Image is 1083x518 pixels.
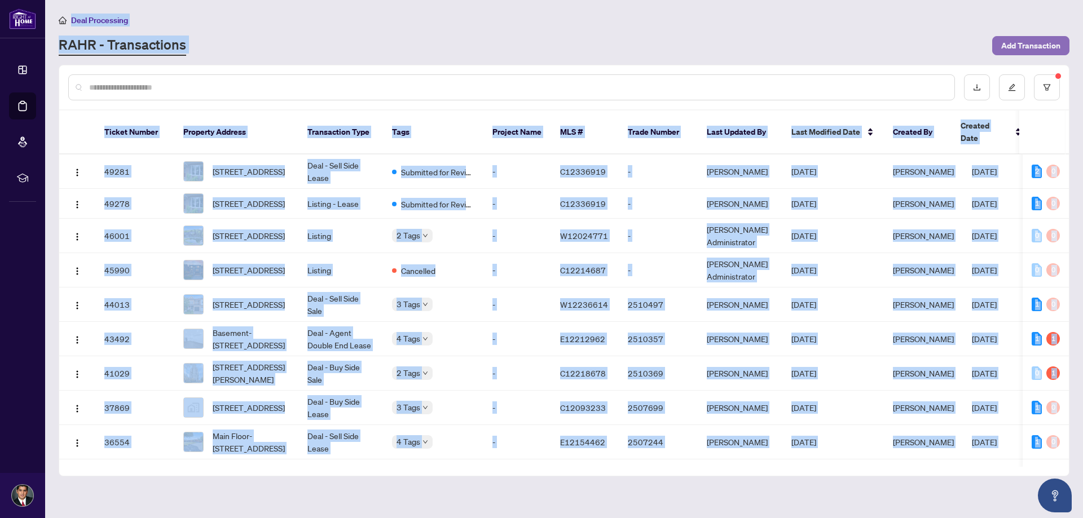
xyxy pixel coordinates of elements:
button: Logo [68,194,86,212]
td: - [483,189,551,219]
img: thumbnail-img [184,364,203,383]
button: Logo [68,330,86,348]
th: Last Updated By [698,110,782,154]
span: [STREET_ADDRESS] [213,165,285,178]
button: Logo [68,227,86,245]
span: [DATE] [791,299,816,309]
span: [DATE] [972,368,997,378]
div: 1 [1032,435,1042,449]
img: Logo [73,301,82,310]
img: Logo [73,335,82,344]
td: [PERSON_NAME] [698,189,782,219]
span: 2 Tags [397,366,420,379]
td: - [483,425,551,459]
td: 43492 [95,322,174,356]
td: [PERSON_NAME] Administrator [698,219,782,253]
span: down [422,302,428,307]
span: Created Date [961,119,1008,144]
span: [STREET_ADDRESS] [213,197,285,210]
td: [PERSON_NAME] [698,425,782,459]
td: 2507244 [619,425,698,459]
img: thumbnail-img [184,260,203,280]
span: [STREET_ADDRESS] [213,401,285,414]
span: edit [1008,83,1016,91]
img: Logo [73,404,82,413]
th: MLS # [551,110,619,154]
td: [PERSON_NAME] [698,287,782,322]
td: - [483,253,551,287]
span: filter [1043,83,1051,91]
span: [DATE] [791,334,816,344]
span: [DATE] [791,166,816,176]
img: Logo [73,168,82,177]
span: [DATE] [791,231,816,241]
img: thumbnail-img [184,329,203,348]
td: Listing - Lease [298,189,383,219]
div: 0 [1046,197,1060,210]
td: - [483,391,551,425]
td: - [619,189,698,219]
th: Tags [383,110,483,154]
button: Logo [68,261,86,279]
td: Deal - Buy Side Lease [298,391,383,425]
span: [STREET_ADDRESS] [213,298,285,311]
td: 2510357 [619,322,698,356]
span: [PERSON_NAME] [893,334,954,344]
span: Cancelled [401,264,435,277]
div: 0 [1032,366,1042,380]
span: Deal Processing [71,15,128,25]
div: 0 [1046,263,1060,277]
span: [DATE] [791,402,816,413]
img: thumbnail-img [184,194,203,213]
td: 49278 [95,189,174,219]
span: C12218678 [560,368,606,378]
span: [PERSON_NAME] [893,368,954,378]
img: Logo [73,232,82,241]
img: thumbnail-img [184,162,203,181]
span: [DATE] [791,265,816,275]
div: 2 [1032,165,1042,178]
span: [DATE] [972,265,997,275]
td: Deal - Buy Side Sale [298,356,383,391]
td: - [483,219,551,253]
span: [PERSON_NAME] [893,265,954,275]
div: 1 [1046,366,1060,380]
td: [PERSON_NAME] [698,322,782,356]
span: Submitted for Review [401,166,474,178]
td: 37869 [95,391,174,425]
td: Deal - Sell Side Lease [298,425,383,459]
span: [DATE] [972,402,997,413]
div: 0 [1032,263,1042,277]
img: Logo [73,267,82,276]
span: down [422,405,428,410]
span: Submitted for Review [401,198,474,210]
span: [DATE] [972,166,997,176]
div: 1 [1032,197,1042,210]
span: [DATE] [972,231,997,241]
th: Project Name [483,110,551,154]
td: - [619,253,698,287]
td: 2510369 [619,356,698,391]
div: 0 [1046,229,1060,242]
td: Deal - Sell Side Sale [298,287,383,322]
button: Logo [68,364,86,382]
span: [STREET_ADDRESS] [213,229,285,242]
td: 49281 [95,154,174,189]
td: - [483,154,551,189]
td: - [483,356,551,391]
div: 0 [1046,165,1060,178]
span: 3 Tags [397,401,420,414]
td: [PERSON_NAME] [698,356,782,391]
div: 0 [1046,401,1060,414]
div: 1 [1046,332,1060,346]
span: [PERSON_NAME] [893,437,954,447]
div: 0 [1046,298,1060,311]
th: Ticket Number [95,110,174,154]
td: 41029 [95,356,174,391]
img: Logo [73,370,82,379]
span: C12336919 [560,198,606,209]
div: 1 [1032,332,1042,346]
td: Listing [298,219,383,253]
div: 0 [1032,229,1042,242]
img: thumbnail-img [184,432,203,451]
